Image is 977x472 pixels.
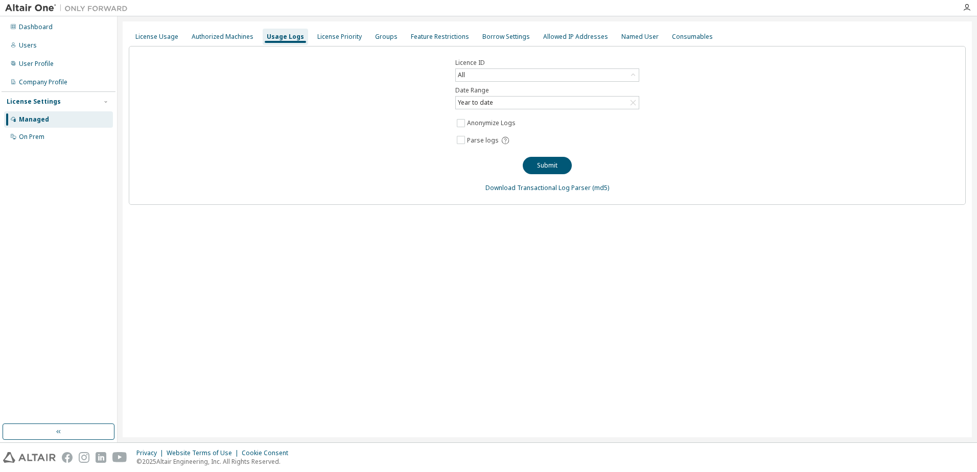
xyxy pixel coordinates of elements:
[543,33,608,41] div: Allowed IP Addresses
[467,136,499,145] span: Parse logs
[456,97,639,109] div: Year to date
[136,457,294,466] p: © 2025 Altair Engineering, Inc. All Rights Reserved.
[19,78,67,86] div: Company Profile
[79,452,89,463] img: instagram.svg
[523,157,572,174] button: Submit
[242,449,294,457] div: Cookie Consent
[467,117,518,129] label: Anonymize Logs
[135,33,178,41] div: License Usage
[317,33,362,41] div: License Priority
[96,452,106,463] img: linkedin.svg
[19,60,54,68] div: User Profile
[456,69,639,81] div: All
[455,59,639,67] label: Licence ID
[7,98,61,106] div: License Settings
[192,33,253,41] div: Authorized Machines
[3,452,56,463] img: altair_logo.svg
[112,452,127,463] img: youtube.svg
[19,133,44,141] div: On Prem
[456,69,467,81] div: All
[375,33,398,41] div: Groups
[455,86,639,95] label: Date Range
[456,97,495,108] div: Year to date
[19,41,37,50] div: Users
[167,449,242,457] div: Website Terms of Use
[485,183,591,192] a: Download Transactional Log Parser
[621,33,659,41] div: Named User
[411,33,469,41] div: Feature Restrictions
[19,115,49,124] div: Managed
[592,183,609,192] a: (md5)
[267,33,304,41] div: Usage Logs
[19,23,53,31] div: Dashboard
[5,3,133,13] img: Altair One
[482,33,530,41] div: Borrow Settings
[136,449,167,457] div: Privacy
[672,33,713,41] div: Consumables
[62,452,73,463] img: facebook.svg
